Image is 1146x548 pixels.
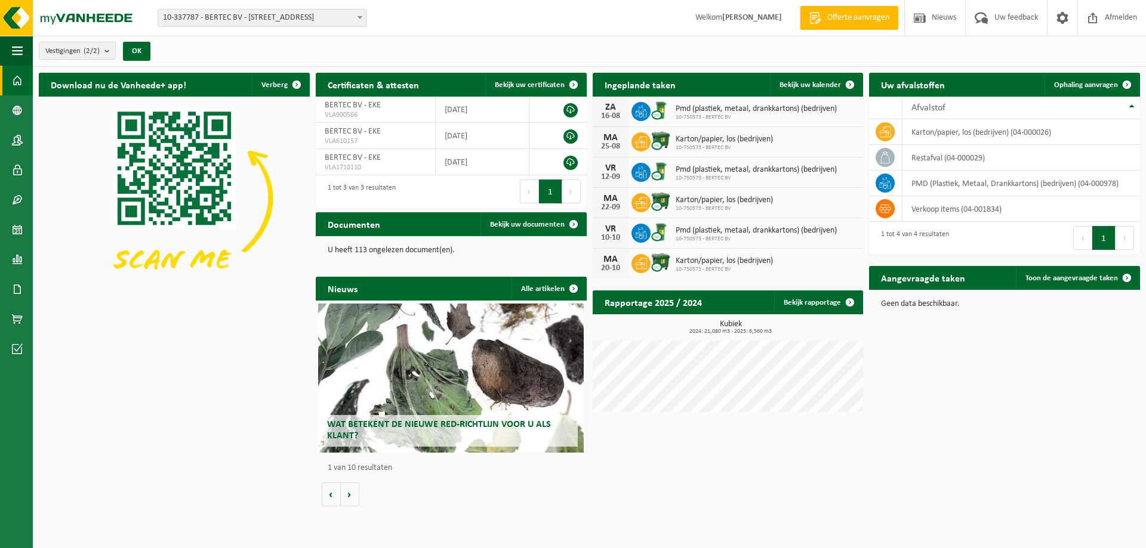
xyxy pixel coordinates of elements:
[676,266,773,273] span: 10-750573 - BERTEC BV
[261,81,288,89] span: Verberg
[651,100,671,120] img: WB-0240-CU
[252,73,309,97] button: Verberg
[599,320,864,335] h3: Kubiek
[676,114,837,121] span: 10-750573 - BERTEC BV
[39,42,116,60] button: Vestigingen(2/2)
[512,277,586,301] a: Alle artikelen
[800,6,898,30] a: Offerte aanvragen
[316,212,392,236] h2: Documenten
[328,246,575,255] p: U heeft 113 ongelezen document(en).
[327,420,551,441] span: Wat betekent de nieuwe RED-richtlijn voor u als klant?
[593,73,688,96] h2: Ingeplande taken
[328,464,581,472] p: 1 van 10 resultaten
[651,252,671,273] img: WB-1100-CU
[676,144,773,151] span: 10-750573 - BERTEC BV
[911,103,945,113] span: Afvalstof
[123,42,150,61] button: OK
[676,104,837,114] span: Pmd (plastiek, metaal, drankkartons) (bedrijven)
[1016,266,1139,290] a: Toon de aangevraagde taken
[1045,73,1139,97] a: Ophaling aanvragen
[322,178,396,205] div: 1 tot 3 van 3 resultaten
[722,13,782,22] strong: [PERSON_NAME]
[599,143,623,151] div: 25-08
[485,73,586,97] a: Bekijk uw certificaten
[902,171,1140,196] td: PMD (Plastiek, Metaal, Drankkartons) (bedrijven) (04-000978)
[593,290,714,314] h2: Rapportage 2025 / 2024
[341,482,359,506] button: Volgende
[676,175,837,182] span: 10-750573 - BERTEC BV
[774,290,862,314] a: Bekijk rapportage
[45,42,100,60] span: Vestigingen
[599,163,623,173] div: VR
[436,123,529,149] td: [DATE]
[39,97,310,299] img: Download de VHEPlus App
[599,194,623,203] div: MA
[676,226,837,236] span: Pmd (plastiek, metaal, drankkartons) (bedrijven)
[676,196,773,205] span: Karton/papier, los (bedrijven)
[599,234,623,242] div: 10-10
[480,212,586,236] a: Bekijk uw documenten
[770,73,862,97] a: Bekijk uw kalender
[599,112,623,120] div: 16-08
[318,304,584,453] a: Wat betekent de nieuwe RED-richtlijn voor u als klant?
[651,161,671,181] img: WB-0240-CU
[599,203,623,212] div: 22-09
[158,10,366,26] span: 10-337787 - BERTEC BV - 9810 NAZARETH, VENECOWEG 10
[902,145,1140,171] td: restafval (04-000029)
[676,236,837,243] span: 10-750573 - BERTEC BV
[495,81,565,89] span: Bekijk uw certificaten
[780,81,841,89] span: Bekijk uw kalender
[599,173,623,181] div: 12-09
[1092,226,1116,250] button: 1
[599,224,623,234] div: VR
[676,256,773,266] span: Karton/papier, los (bedrijven)
[869,266,977,289] h2: Aangevraagde taken
[325,110,426,120] span: VLA900566
[599,255,623,264] div: MA
[902,196,1140,222] td: verkoop items (04-001834)
[881,300,1128,308] p: Geen data beschikbaar.
[562,179,581,203] button: Next
[490,221,565,228] span: Bekijk uw documenten
[325,137,426,146] span: VLA610157
[316,277,369,300] h2: Nieuws
[599,329,864,335] span: 2024: 21,080 m3 - 2025: 6,560 m3
[84,47,100,55] count: (2/2)
[676,135,773,144] span: Karton/papier, los (bedrijven)
[1025,274,1118,282] span: Toon de aangevraagde taken
[1054,81,1118,89] span: Ophaling aanvragen
[902,119,1140,145] td: karton/papier, los (bedrijven) (04-000026)
[316,73,431,96] h2: Certificaten & attesten
[539,179,562,203] button: 1
[599,103,623,112] div: ZA
[436,149,529,175] td: [DATE]
[824,12,892,24] span: Offerte aanvragen
[1116,226,1134,250] button: Next
[651,131,671,151] img: WB-1100-CU
[599,264,623,273] div: 20-10
[676,205,773,212] span: 10-750573 - BERTEC BV
[599,133,623,143] div: MA
[325,163,426,172] span: VLA1710110
[676,165,837,175] span: Pmd (plastiek, metaal, drankkartons) (bedrijven)
[1073,226,1092,250] button: Previous
[875,225,949,251] div: 1 tot 4 van 4 resultaten
[436,97,529,123] td: [DATE]
[39,73,198,96] h2: Download nu de Vanheede+ app!
[520,179,539,203] button: Previous
[158,9,366,27] span: 10-337787 - BERTEC BV - 9810 NAZARETH, VENECOWEG 10
[651,191,671,212] img: WB-1100-CU
[325,127,381,136] span: BERTEC BV - EKE
[325,101,381,110] span: BERTEC BV - EKE
[322,482,341,506] button: Vorige
[651,222,671,242] img: WB-0240-CU
[869,73,957,96] h2: Uw afvalstoffen
[325,153,381,162] span: BERTEC BV - EKE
